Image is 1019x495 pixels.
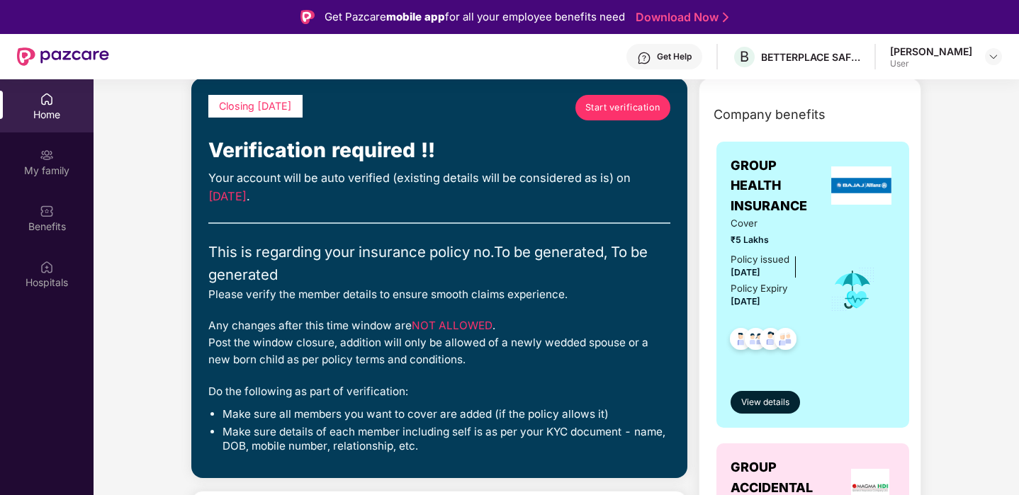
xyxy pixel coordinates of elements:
img: Stroke [723,10,728,25]
div: [PERSON_NAME] [890,45,972,58]
img: svg+xml;base64,PHN2ZyB4bWxucz0iaHR0cDovL3d3dy53My5vcmcvMjAwMC9zdmciIHdpZHRoPSI0OC45MTUiIGhlaWdodD... [738,324,773,358]
span: [DATE] [731,267,760,278]
div: Please verify the member details to ensure smooth claims experience. [208,286,670,303]
img: svg+xml;base64,PHN2ZyB3aWR0aD0iMjAiIGhlaWdodD0iMjAiIHZpZXdCb3g9IjAgMCAyMCAyMCIgZmlsbD0ibm9uZSIgeG... [40,148,54,162]
a: Start verification [575,95,670,120]
div: Policy Expiry [731,281,787,296]
img: svg+xml;base64,PHN2ZyB4bWxucz0iaHR0cDovL3d3dy53My5vcmcvMjAwMC9zdmciIHdpZHRoPSI0OC45NDMiIGhlaWdodD... [768,324,803,358]
span: [DATE] [208,189,247,203]
div: Get Pazcare for all your employee benefits need [325,8,625,25]
img: icon [830,266,876,313]
div: User [890,58,972,69]
strong: mobile app [386,10,445,23]
div: BETTERPLACE SAFETY SOLUTIONS PRIVATE LIMITED [761,50,860,64]
span: View details [741,396,789,409]
img: svg+xml;base64,PHN2ZyBpZD0iSG9zcGl0YWxzIiB4bWxucz0iaHR0cDovL3d3dy53My5vcmcvMjAwMC9zdmciIHdpZHRoPS... [40,260,54,274]
li: Make sure details of each member including self is as per your KYC document - name, DOB, mobile n... [223,425,670,454]
div: Verification required !! [208,135,670,166]
div: Policy issued [731,252,789,267]
span: B [740,48,749,65]
div: This is regarding your insurance policy no. To be generated, To be generated [208,241,670,286]
span: ₹5 Lakhs [731,233,811,246]
span: GROUP HEALTH INSURANCE [731,156,828,216]
span: Cover [731,216,811,231]
span: Start verification [585,101,660,115]
div: Your account will be auto verified (existing details will be considered as is) on . [208,169,670,205]
li: Make sure all members you want to cover are added (if the policy allows it) [223,407,670,421]
img: insurerLogo [831,166,892,205]
span: [DATE] [731,296,760,307]
button: View details [731,391,800,414]
div: Get Help [657,51,692,62]
span: NOT ALLOWED [412,319,492,332]
img: svg+xml;base64,PHN2ZyBpZD0iQmVuZWZpdHMiIHhtbG5zPSJodHRwOi8vd3d3LnczLm9yZy8yMDAwL3N2ZyIgd2lkdGg9Ij... [40,204,54,218]
img: svg+xml;base64,PHN2ZyBpZD0iSG9tZSIgeG1sbnM9Imh0dHA6Ly93d3cudzMub3JnLzIwMDAvc3ZnIiB3aWR0aD0iMjAiIG... [40,92,54,106]
a: Download Now [636,10,724,25]
span: Closing [DATE] [219,100,292,112]
div: Do the following as part of verification: [208,383,670,400]
span: Company benefits [714,105,826,125]
img: svg+xml;base64,PHN2ZyBpZD0iSGVscC0zMngzMiIgeG1sbnM9Imh0dHA6Ly93d3cudzMub3JnLzIwMDAvc3ZnIiB3aWR0aD... [637,51,651,65]
div: Any changes after this time window are . Post the window closure, addition will only be allowed o... [208,317,670,368]
img: svg+xml;base64,PHN2ZyB4bWxucz0iaHR0cDovL3d3dy53My5vcmcvMjAwMC9zdmciIHdpZHRoPSI0OC45NDMiIGhlaWdodD... [753,324,788,358]
img: Logo [300,10,315,24]
img: New Pazcare Logo [17,47,109,66]
img: svg+xml;base64,PHN2ZyB4bWxucz0iaHR0cDovL3d3dy53My5vcmcvMjAwMC9zdmciIHdpZHRoPSI0OC45NDMiIGhlaWdodD... [724,324,758,358]
img: svg+xml;base64,PHN2ZyBpZD0iRHJvcGRvd24tMzJ4MzIiIHhtbG5zPSJodHRwOi8vd3d3LnczLm9yZy8yMDAwL3N2ZyIgd2... [988,51,999,62]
